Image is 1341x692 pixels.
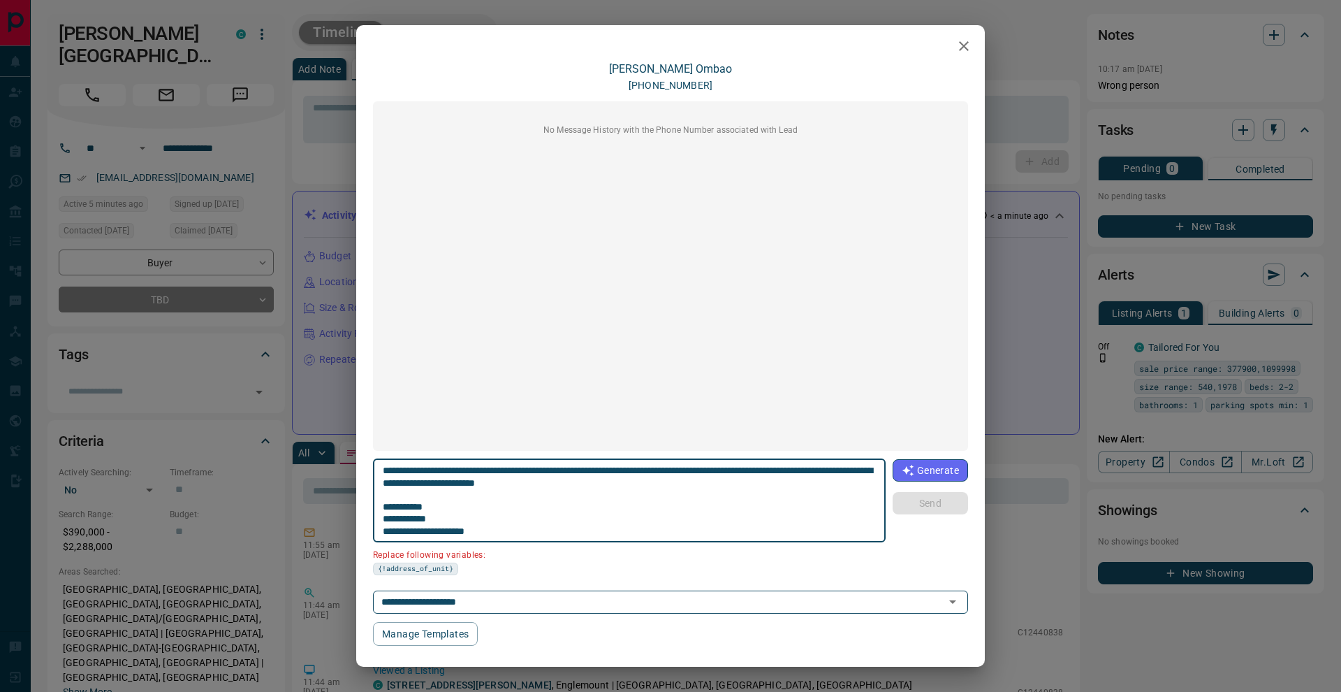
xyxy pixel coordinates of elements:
button: Open [943,592,962,612]
button: Manage Templates [373,622,478,646]
span: {!address_of_unit} [378,563,453,575]
p: No Message History with the Phone Number associated with Lead [381,124,960,136]
button: Generate [893,459,968,482]
p: [PHONE_NUMBER] [629,78,712,93]
p: Replace following variables: [373,545,876,563]
a: [PERSON_NAME] Ombao [609,62,732,75]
